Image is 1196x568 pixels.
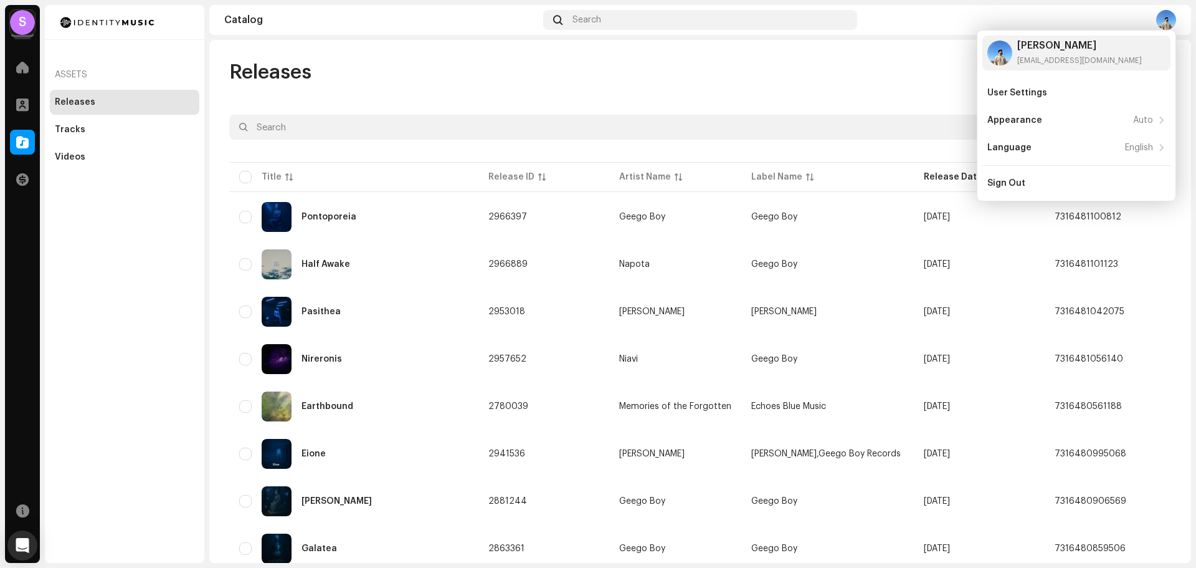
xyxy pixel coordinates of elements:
[751,402,826,411] span: Echoes Blue Music
[924,402,950,411] span: Aug 1, 2025
[619,260,731,269] span: Napota
[924,260,950,269] span: Aug 29, 2025
[619,307,685,316] div: [PERSON_NAME]
[262,392,292,421] img: 2c0690a2-c455-413f-b038-3d314e7103ce
[987,178,1025,188] div: Sign Out
[751,171,802,183] div: Label Name
[619,497,665,506] div: Geego Boy
[50,90,199,115] re-m-nav-item: Releases
[619,450,731,458] span: Callisto Luna
[301,355,342,363] div: Nireronis
[488,497,527,506] span: 2881244
[262,249,292,279] img: 384a5d19-7832-4a41-864f-27e7443a4dca
[262,486,292,516] img: bdb6b216-ed44-4103-b2a3-e1b754fdacbb
[50,145,199,170] re-m-nav-item: Videos
[488,402,528,411] span: 2780039
[262,534,292,564] img: 6013118c-77bf-439c-b79c-f8723e8a8f39
[982,171,1170,196] re-m-nav-item: Sign Out
[55,152,85,162] div: Videos
[1055,544,1126,553] span: 7316480859506
[619,544,731,553] span: Geego Boy
[7,531,37,561] div: Open Intercom Messenger
[229,60,311,85] span: Releases
[924,450,950,458] span: Aug 1, 2025
[262,202,292,232] img: 6e73a4e7-1458-48d7-bcdf-8673190fbfc8
[924,544,950,553] span: Jun 27, 2025
[987,115,1042,125] div: Appearance
[1055,213,1121,221] span: 7316481100812
[488,355,526,363] span: 2957652
[572,15,601,25] span: Search
[987,41,1012,65] img: 67931ed2-0c90-42b3-b905-98a08dbe300b
[301,450,326,458] div: Eione
[619,213,731,221] span: Geego Boy
[982,108,1170,133] re-m-nav-item: Appearance
[1055,260,1118,269] span: 7316481101123
[301,260,350,269] div: Half Awake
[1133,115,1153,125] div: Auto
[488,544,524,553] span: 2863361
[751,307,817,316] span: Callisto Luna
[301,544,337,553] div: Galatea
[619,355,731,363] span: Niavi
[301,213,356,221] div: Pontoporeia
[619,307,731,316] span: Callisto Luna
[1156,10,1176,30] img: 67931ed2-0c90-42b3-b905-98a08dbe300b
[10,10,35,35] div: S
[488,260,528,269] span: 2966889
[751,260,797,269] span: Geego Boy
[924,307,950,316] span: Aug 8, 2025
[262,171,282,183] div: Title
[301,307,341,316] div: Pasithea
[488,307,525,316] span: 2953018
[1055,497,1126,506] span: 7316480906569
[262,344,292,374] img: 9db8f312-75f0-4c0d-845f-b0ea117d0511
[987,143,1032,153] div: Language
[619,402,731,411] div: Memories of the Forgotten
[987,88,1047,98] div: User Settings
[301,497,372,506] div: Doto
[262,439,292,469] img: f69ddb9a-d5bd-48d0-92f3-1b3e39fb0a47
[50,117,199,142] re-m-nav-item: Tracks
[619,497,731,506] span: Geego Boy
[619,544,665,553] div: Geego Boy
[924,497,950,506] span: Jul 11, 2025
[1017,41,1142,51] div: [PERSON_NAME]
[1125,143,1153,153] div: English
[1017,55,1142,65] div: [EMAIL_ADDRESS][DOMAIN_NAME]
[301,402,353,411] div: Earthbound
[924,355,950,363] span: Aug 8, 2025
[619,260,650,269] div: Napota
[619,171,671,183] div: Artist Name
[982,135,1170,160] re-m-nav-item: Language
[1055,307,1124,316] span: 7316481042075
[488,171,534,183] div: Release ID
[1055,450,1126,458] span: 7316480995068
[50,60,199,90] re-a-nav-header: Assets
[229,115,1042,140] input: Search
[262,297,292,327] img: e4d91464-0d8e-4a50-9299-d0cf0d25b05d
[924,213,950,221] span: Aug 29, 2025
[982,80,1170,105] re-m-nav-item: User Settings
[751,450,901,458] span: Tabata,Geego Boy Records
[751,544,797,553] span: Geego Boy
[751,355,797,363] span: Geego Boy
[224,15,538,25] div: Catalog
[751,213,797,221] span: Geego Boy
[55,97,95,107] div: Releases
[619,213,665,221] div: Geego Boy
[924,171,982,183] div: Release Date
[619,355,638,363] div: Niavi
[55,125,85,135] div: Tracks
[1055,355,1123,363] span: 7316481056140
[488,450,525,458] span: 2941536
[751,497,797,506] span: Geego Boy
[1055,402,1122,411] span: 7316480561188
[619,450,685,458] div: [PERSON_NAME]
[488,213,527,221] span: 2966397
